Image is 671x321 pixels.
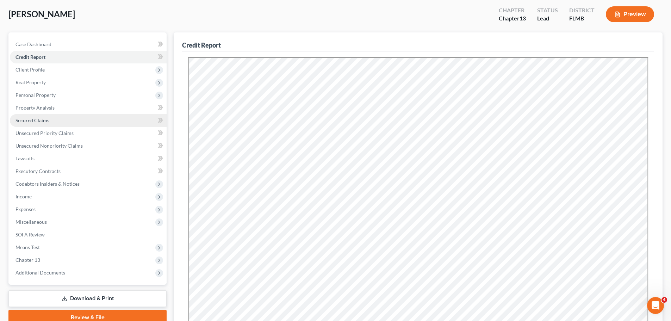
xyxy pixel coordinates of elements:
[10,165,167,178] a: Executory Contracts
[10,228,167,241] a: SOFA Review
[10,152,167,165] a: Lawsuits
[520,15,526,21] span: 13
[661,297,667,303] span: 4
[15,117,49,123] span: Secured Claims
[15,41,51,47] span: Case Dashboard
[15,92,56,98] span: Personal Property
[10,101,167,114] a: Property Analysis
[15,219,47,225] span: Miscellaneous
[15,79,46,85] span: Real Property
[569,14,595,23] div: FLMB
[499,6,526,14] div: Chapter
[15,206,36,212] span: Expenses
[182,41,221,49] div: Credit Report
[15,143,83,149] span: Unsecured Nonpriority Claims
[15,257,40,263] span: Chapter 13
[10,140,167,152] a: Unsecured Nonpriority Claims
[15,232,45,237] span: SOFA Review
[15,181,80,187] span: Codebtors Insiders & Notices
[537,14,558,23] div: Lead
[10,51,167,63] a: Credit Report
[499,14,526,23] div: Chapter
[537,6,558,14] div: Status
[569,6,595,14] div: District
[10,127,167,140] a: Unsecured Priority Claims
[15,244,40,250] span: Means Test
[15,168,61,174] span: Executory Contracts
[10,38,167,51] a: Case Dashboard
[647,297,664,314] iframe: Intercom live chat
[15,105,55,111] span: Property Analysis
[15,67,45,73] span: Client Profile
[8,290,167,307] a: Download & Print
[15,130,74,136] span: Unsecured Priority Claims
[15,270,65,276] span: Additional Documents
[15,193,32,199] span: Income
[10,114,167,127] a: Secured Claims
[606,6,654,22] button: Preview
[15,54,45,60] span: Credit Report
[8,9,75,19] span: [PERSON_NAME]
[15,155,35,161] span: Lawsuits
